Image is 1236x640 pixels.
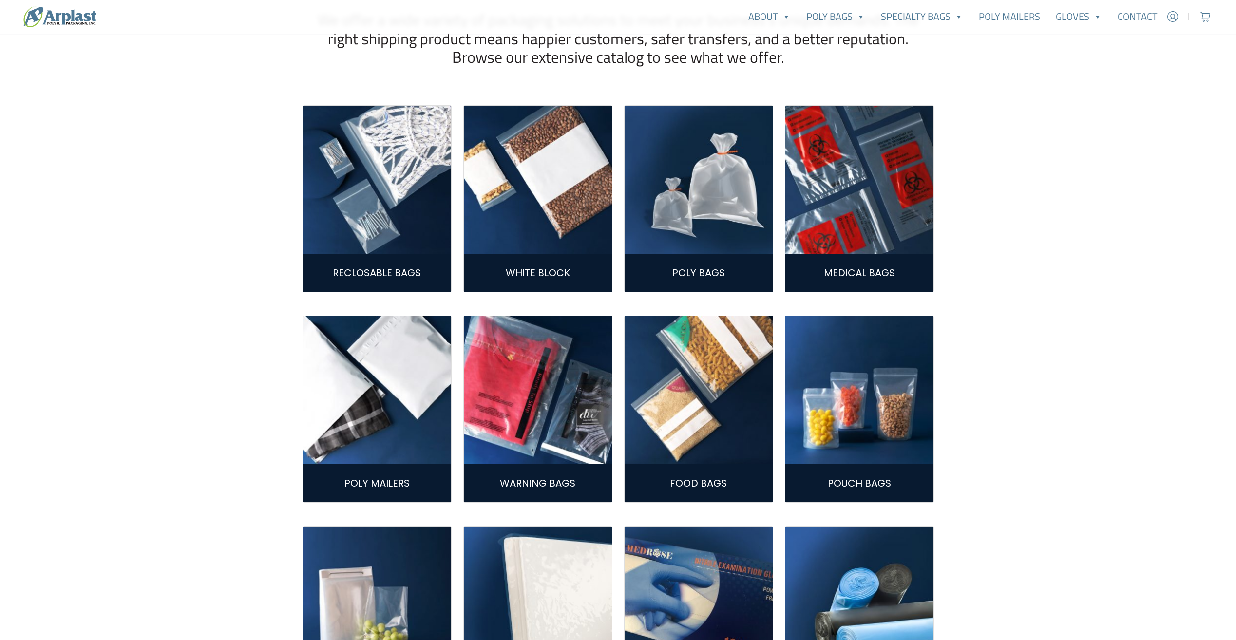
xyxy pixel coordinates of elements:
[506,266,570,280] a: White Block
[1188,11,1190,22] span: |
[500,476,575,490] a: Warning Bags
[672,266,725,280] a: Poly Bags
[303,10,934,66] h2: We offer a wide variety of packaging solutions to meet your business’s unique demands. The right ...
[23,6,96,27] img: logo
[344,476,410,490] a: Poly Mailers
[873,7,971,26] a: Specialty Bags
[1048,7,1110,26] a: Gloves
[670,476,727,490] a: Food Bags
[971,7,1048,26] a: Poly Mailers
[828,476,891,490] a: Pouch Bags
[741,7,799,26] a: About
[824,266,895,280] a: Medical Bags
[1110,7,1165,26] a: Contact
[799,7,873,26] a: Poly Bags
[333,266,421,280] a: Reclosable Bags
